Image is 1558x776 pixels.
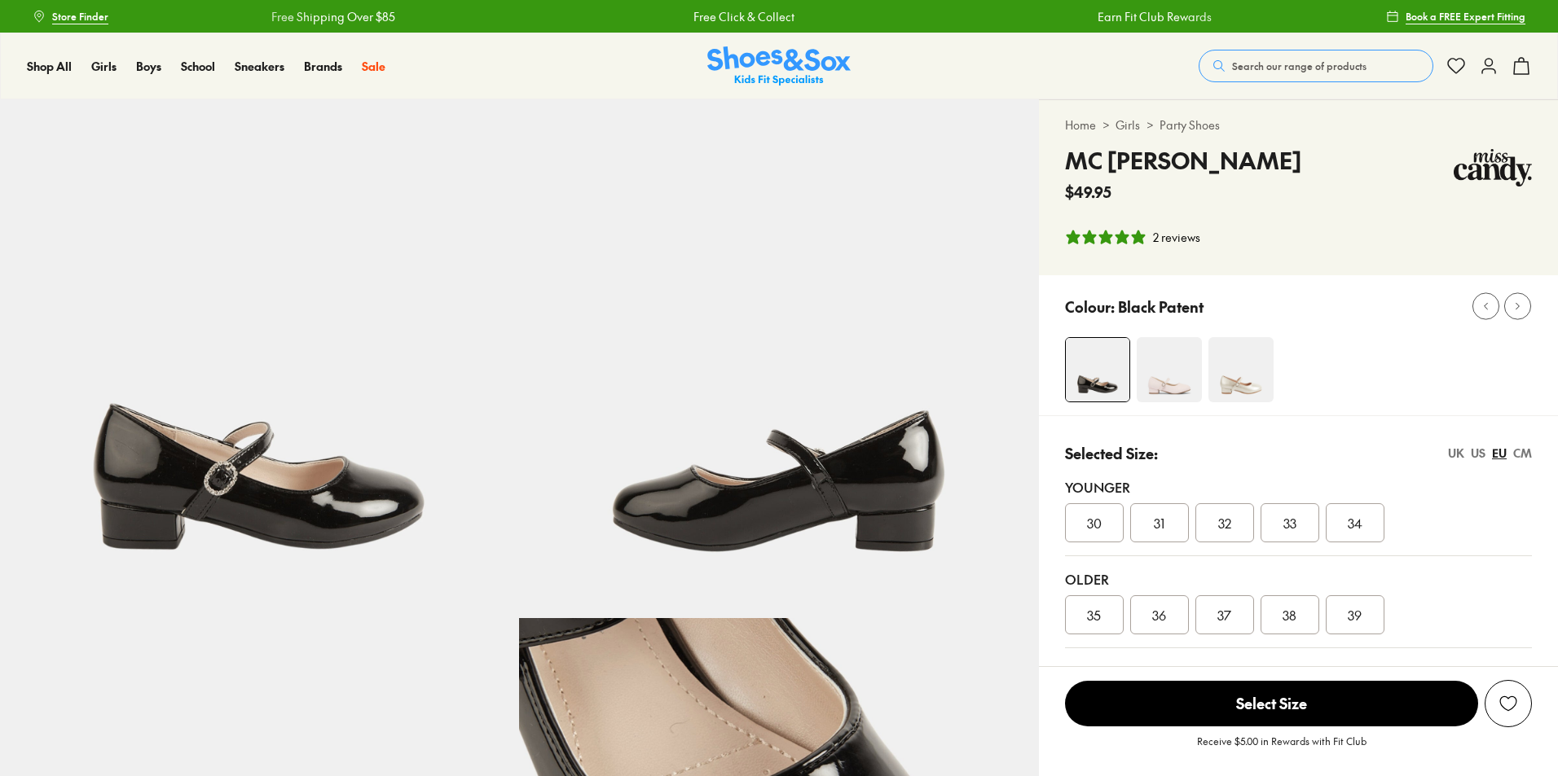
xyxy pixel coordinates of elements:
p: Selected Size: [1065,442,1158,464]
h4: MC [PERSON_NAME] [1065,143,1301,178]
a: Shoes & Sox [707,46,851,86]
a: Sale [362,58,385,75]
button: 5 stars, 2 ratings [1065,229,1200,246]
span: 33 [1283,513,1296,533]
span: Search our range of products [1232,59,1367,73]
img: Vendor logo [1454,143,1532,192]
a: School [181,58,215,75]
img: 5-502705_1 [519,99,1038,618]
span: 37 [1217,605,1231,625]
span: $49.95 [1065,181,1111,203]
a: Girls [1116,116,1140,134]
a: Earn Fit Club Rewards [1095,8,1209,25]
a: Boys [136,58,161,75]
span: 34 [1348,513,1362,533]
div: EU [1492,445,1507,462]
a: Brands [304,58,342,75]
a: Shop All [27,58,72,75]
span: Brands [304,58,342,74]
div: UK [1448,445,1464,462]
div: US [1471,445,1485,462]
a: Book a FREE Expert Fitting [1386,2,1525,31]
span: Book a FREE Expert Fitting [1406,9,1525,24]
a: Store Finder [33,2,108,31]
div: Younger [1065,477,1532,497]
span: 32 [1218,513,1231,533]
span: 30 [1087,513,1102,533]
span: 39 [1348,605,1362,625]
img: SNS_Logo_Responsive.svg [707,46,851,86]
a: Free Shipping Over $85 [269,8,393,25]
span: Select Size [1065,681,1478,726]
span: Store Finder [52,9,108,24]
button: Search our range of products [1199,50,1433,82]
img: 4-502700_1 [1208,337,1274,402]
div: 2 reviews [1153,229,1200,246]
div: CM [1513,445,1532,462]
div: Older [1065,569,1532,589]
button: Add to Wishlist [1485,680,1532,727]
span: Boys [136,58,161,74]
span: Sale [362,58,385,74]
span: 35 [1087,605,1101,625]
span: Shop All [27,58,72,74]
a: Sneakers [235,58,284,75]
img: 4-502704_1 [1066,338,1129,401]
span: 38 [1283,605,1296,625]
a: Girls [91,58,117,75]
span: Sneakers [235,58,284,74]
div: > > [1065,116,1532,134]
span: 36 [1152,605,1166,625]
img: 4-554504_1 [1137,337,1202,402]
span: School [181,58,215,74]
a: Free Click & Collect [691,8,792,25]
p: Colour: [1065,296,1115,318]
a: Party Shoes [1160,116,1220,134]
span: 31 [1154,513,1164,533]
a: Home [1065,116,1096,134]
p: Black Patent [1118,296,1204,318]
span: Girls [91,58,117,74]
p: Receive $5.00 in Rewards with Fit Club [1197,734,1367,763]
button: Select Size [1065,680,1478,727]
iframe: Gorgias live chat messenger [16,667,81,727]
